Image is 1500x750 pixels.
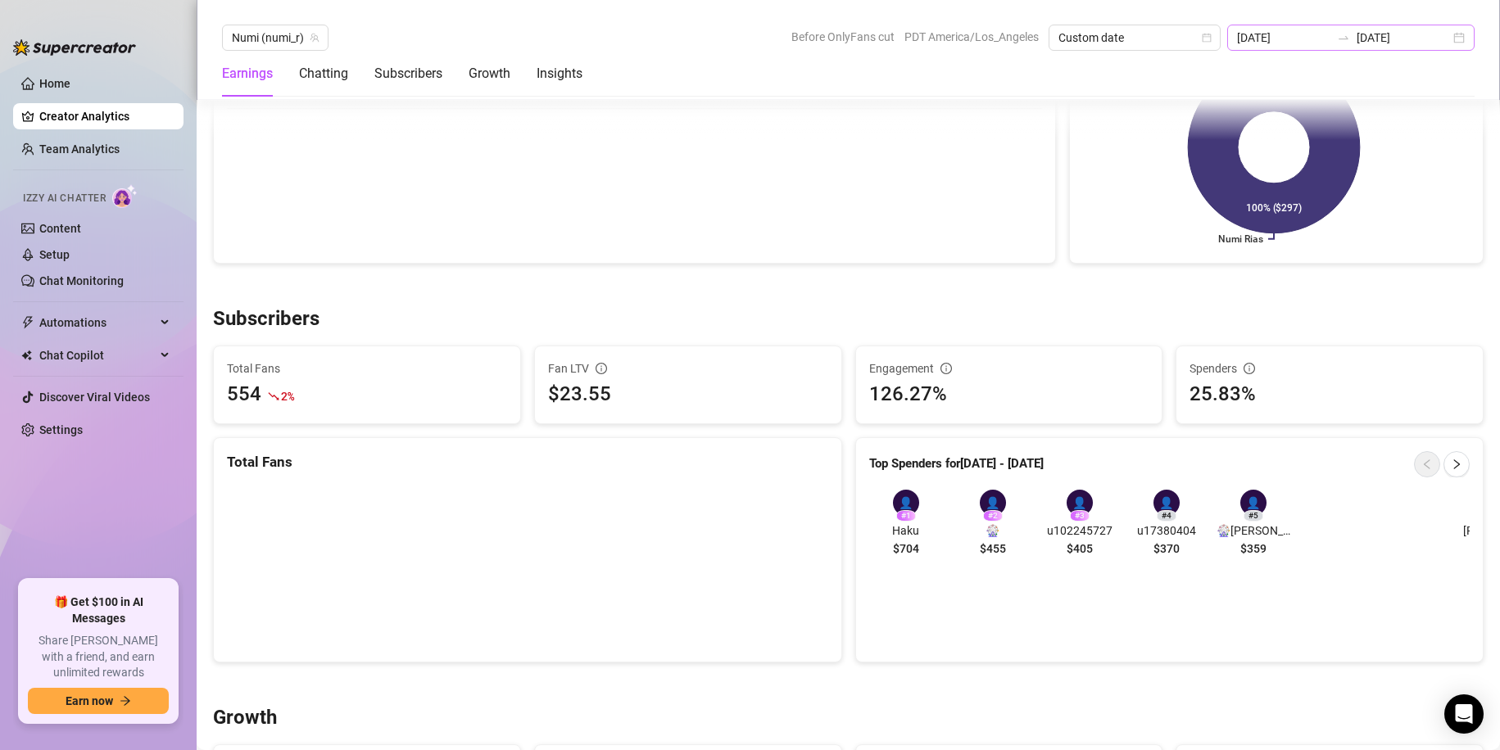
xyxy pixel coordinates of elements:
a: Discover Viral Videos [39,391,150,404]
span: 🎡[PERSON_NAME] [1217,522,1290,540]
h3: Subscribers [213,306,319,332]
span: fall [268,391,279,402]
span: calendar [1202,33,1212,43]
span: 🎡 [956,522,1030,540]
img: Chat Copilot [21,350,32,361]
span: team [310,33,319,43]
img: AI Chatter [112,184,138,208]
input: Start date [1237,29,1330,47]
span: PDT America/Los_Angeles [904,25,1039,49]
a: Chat Monitoring [39,274,124,287]
span: $370 [1153,540,1180,558]
span: Total Fans [227,359,507,377]
text: Numi Rias [1218,233,1263,245]
div: Earnings [222,64,273,84]
div: 👤 [980,490,1006,516]
div: Open Intercom Messenger [1444,694,1484,734]
a: Settings [39,423,83,436]
h3: Growth [213,705,277,731]
span: arrow-right [120,695,131,707]
span: thunderbolt [21,316,34,329]
span: $405 [1067,540,1093,558]
span: Before OnlyFans cut [791,25,895,49]
a: Content [39,222,81,235]
span: swap-right [1337,31,1350,44]
div: Spenders [1190,359,1470,377]
span: Chat Copilot [39,342,156,368]
div: 👤 [1153,490,1180,516]
span: info-circle [940,363,952,374]
div: # 4 [1157,510,1176,522]
span: info-circle [596,363,607,374]
div: # 1 [896,510,916,522]
span: 2 % [281,388,293,404]
div: $23.55 [548,379,828,410]
span: Haku [869,522,943,540]
button: Earn nowarrow-right [28,688,169,714]
div: 25.83% [1190,379,1470,410]
input: End date [1357,29,1450,47]
div: Chatting [299,64,348,84]
span: Custom date [1058,25,1211,50]
div: # 3 [1070,510,1090,522]
div: 126.27% [869,379,1149,410]
div: 👤 [1240,490,1267,516]
div: Growth [469,64,510,84]
div: # 2 [983,510,1003,522]
div: Fan LTV [548,359,828,377]
div: Engagement [869,359,1149,377]
span: u17380404 [1130,522,1203,540]
span: right [1451,459,1462,470]
div: 👤 [893,490,919,516]
span: to [1337,31,1350,44]
span: $359 [1240,540,1267,558]
div: Total Fans [227,451,828,473]
img: logo-BBDzfeDw.svg [13,39,136,56]
span: Share [PERSON_NAME] with a friend, and earn unlimited rewards [28,633,169,681]
span: Izzy AI Chatter [23,191,106,206]
span: Numi (numi_r) [232,25,319,50]
span: Earn now [66,694,113,707]
a: Creator Analytics [39,103,170,129]
span: $704 [893,540,919,558]
div: Insights [537,64,582,84]
div: 554 [227,379,261,410]
a: Setup [39,248,70,261]
span: u102245727 [1043,522,1117,540]
article: Top Spenders for [DATE] - [DATE] [869,454,1044,474]
a: Team Analytics [39,142,120,156]
span: info-circle [1244,363,1255,374]
div: 👤 [1067,490,1093,516]
div: Subscribers [374,64,442,84]
span: 🎁 Get $100 in AI Messages [28,594,169,626]
a: Home [39,77,70,90]
div: # 5 [1244,510,1263,522]
span: $455 [980,540,1006,558]
span: Automations [39,309,156,336]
